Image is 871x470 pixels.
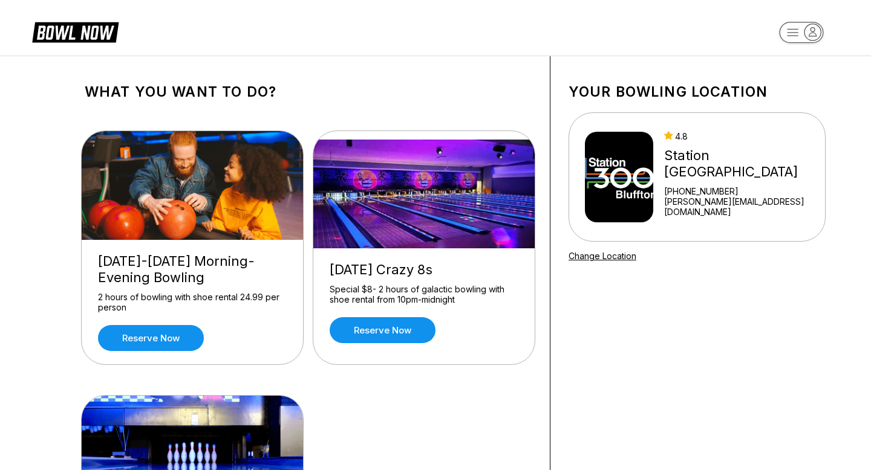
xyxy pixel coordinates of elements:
div: [DATE]-[DATE] Morning-Evening Bowling [98,253,287,286]
div: 4.8 [664,131,820,141]
h1: What you want to do? [85,83,532,100]
div: 2 hours of bowling with shoe rental 24.99 per person [98,292,287,313]
h1: Your bowling location [569,83,826,100]
a: Change Location [569,251,636,261]
div: [DATE] Crazy 8s [330,262,518,278]
a: Reserve now [98,325,204,351]
div: [PHONE_NUMBER] [664,186,820,196]
img: Station 300 Bluffton [585,132,653,222]
img: Thursday Crazy 8s [313,140,536,248]
img: Friday-Sunday Morning-Evening Bowling [82,131,304,240]
div: Station [GEOGRAPHIC_DATA] [664,147,820,180]
div: Special $8- 2 hours of galactic bowling with shoe rental from 10pm-midnight [330,284,518,305]
a: [PERSON_NAME][EMAIL_ADDRESS][DOMAIN_NAME] [664,196,820,217]
a: Reserve now [330,317,435,343]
